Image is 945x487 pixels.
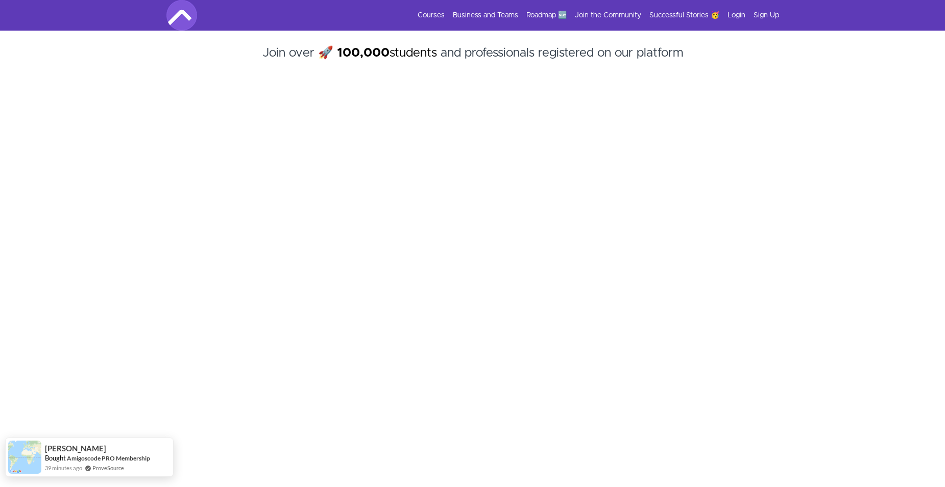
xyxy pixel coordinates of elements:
a: Join the Community [575,10,641,20]
img: provesource social proof notification image [8,441,41,474]
a: ProveSource [92,464,124,472]
a: Roadmap 🆕 [526,10,567,20]
span: Bought [45,454,66,462]
span: [PERSON_NAME] [45,444,106,453]
a: 100,000students [337,47,437,59]
strong: 100,000 [337,47,390,59]
a: Business and Teams [453,10,518,20]
iframe: Video Player [166,115,779,459]
a: Courses [418,10,445,20]
a: Sign Up [754,10,779,20]
a: Successful Stories 🥳 [649,10,719,20]
a: Login [728,10,745,20]
h4: Join over 🚀 and professionals registered on our platform [166,44,779,81]
a: Amigoscode PRO Membership [67,454,150,462]
span: 39 minutes ago [45,464,82,472]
